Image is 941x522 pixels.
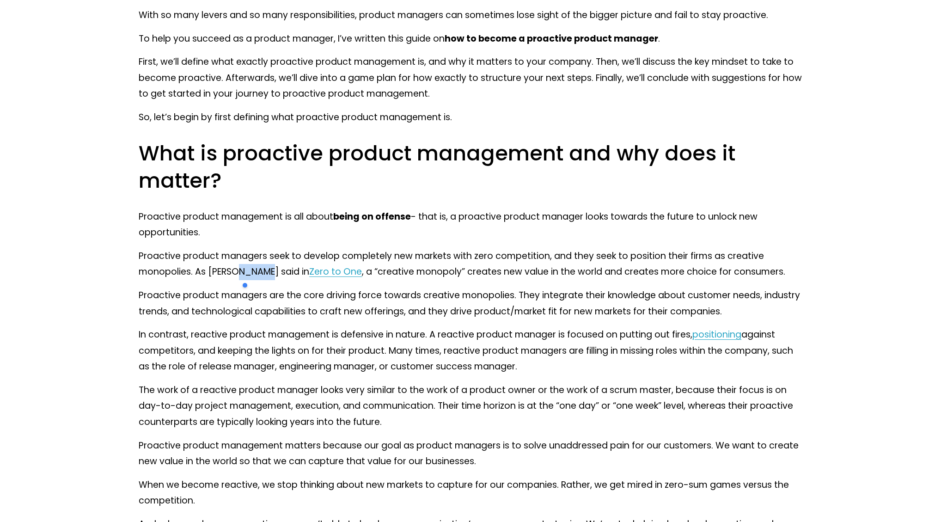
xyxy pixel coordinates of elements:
[692,328,741,341] a: positioning
[139,288,802,319] p: Proactive product managers are the core driving force towards creative monopolies. They integrate...
[309,265,362,278] a: Zero to One
[139,438,802,470] p: Proactive product management matters because our goal as product managers is to solve unaddressed...
[139,7,802,24] p: With so many levers and so many responsibilities, product managers can sometimes lose sight of th...
[139,382,802,430] p: The work of a reactive product manager looks very similar to the work of a product owner or the w...
[139,209,802,241] p: Proactive product management is all about - that is, a proactive product manager looks towards th...
[139,110,802,126] p: So, let’s begin by first defining what proactive product management is.
[139,327,802,375] p: In contrast, reactive product management is defensive in nature. A reactive product manager is fo...
[139,248,802,280] p: Proactive product managers seek to develop completely new markets with zero competition, and they...
[139,477,802,509] p: When we become reactive, we stop thinking about new markets to capture for our companies. Rather,...
[139,140,802,194] h2: What is proactive product management and why does it matter?
[333,210,411,223] strong: being on offense
[139,31,802,47] p: To help you succeed as a product manager, I’ve written this guide on .
[445,32,658,45] strong: how to become a proactive product manager
[139,54,802,102] p: First, we’ll define what exactly proactive product management is, and why it matters to your comp...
